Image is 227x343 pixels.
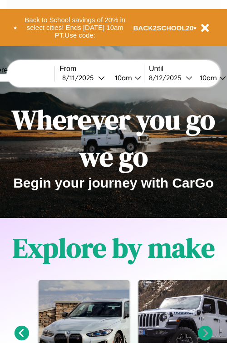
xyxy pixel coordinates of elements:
label: From [59,65,144,73]
b: BACK2SCHOOL20 [133,24,194,32]
div: 8 / 12 / 2025 [149,73,186,82]
div: 8 / 11 / 2025 [62,73,98,82]
div: 10am [195,73,219,82]
button: 8/11/2025 [59,73,108,82]
button: Back to School savings of 20% in select cities! Ends [DATE] 10am PT.Use code: [17,14,133,42]
h1: Explore by make [13,229,215,266]
div: 10am [110,73,134,82]
button: 10am [108,73,144,82]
